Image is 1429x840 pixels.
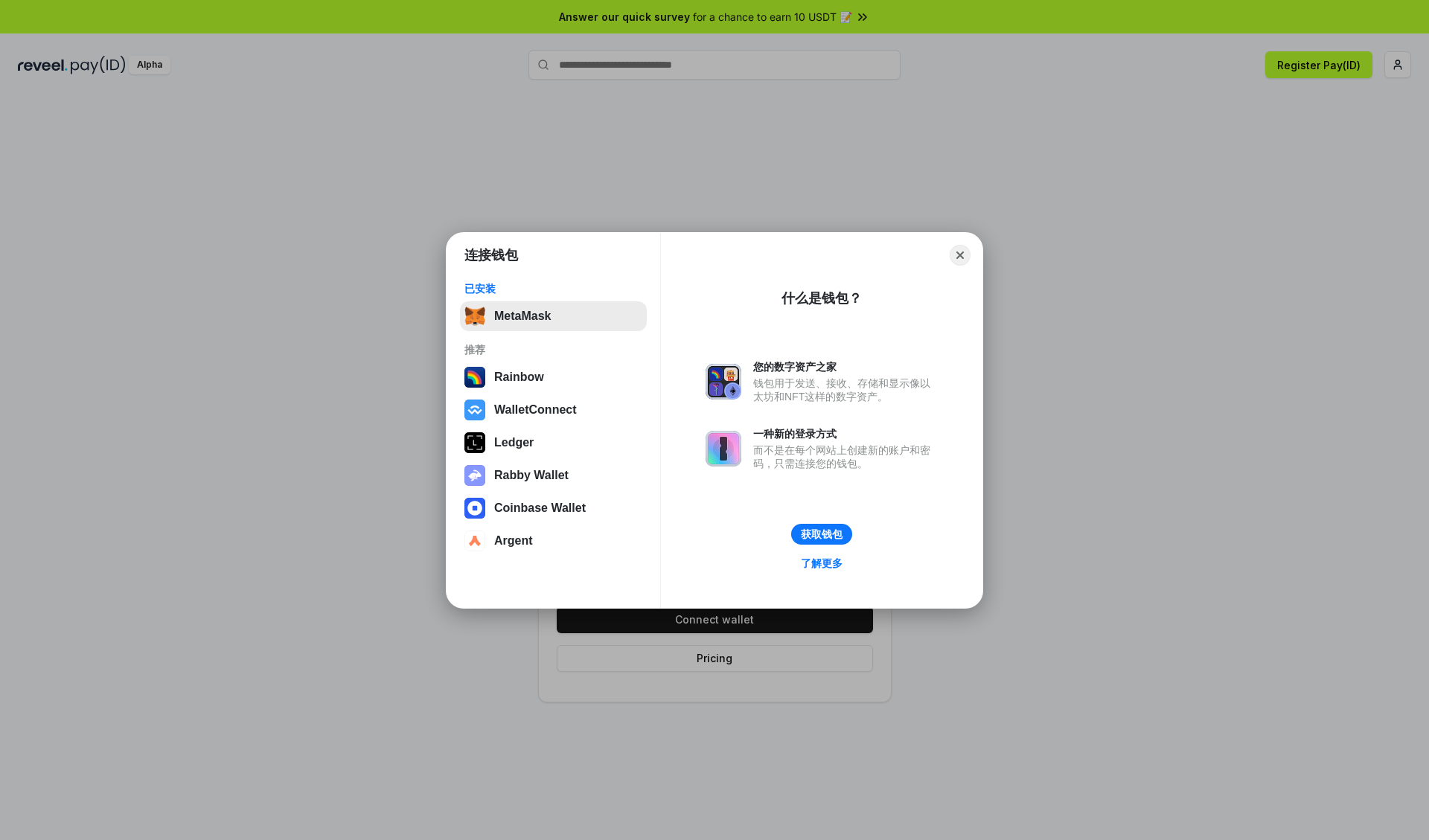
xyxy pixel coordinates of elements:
[464,432,485,453] img: svg+xml,%3Csvg%20xmlns%3D%22http%3A%2F%2Fwww.w3.org%2F2000%2Fsvg%22%20width%3D%2228%22%20height%3...
[494,501,586,515] div: Coinbase Wallet
[494,403,577,417] div: WalletConnect
[801,528,843,541] div: 获取钱包
[464,306,485,327] img: svg+xml,%3Csvg%20fill%3D%22none%22%20height%3D%2233%22%20viewBox%3D%220%200%2035%2033%22%20width%...
[460,493,647,523] button: Coinbase Wallet
[460,461,647,490] button: Rabby Wallet
[464,465,485,486] img: svg+xml,%3Csvg%20xmlns%3D%22http%3A%2F%2Fwww.w3.org%2F2000%2Fsvg%22%20fill%3D%22none%22%20viewBox...
[464,367,485,388] img: svg+xml,%3Csvg%20width%3D%22120%22%20height%3D%22120%22%20viewBox%3D%220%200%20120%20120%22%20fil...
[706,364,741,400] img: svg+xml,%3Csvg%20xmlns%3D%22http%3A%2F%2Fwww.w3.org%2F2000%2Fsvg%22%20fill%3D%22none%22%20viewBox...
[792,554,851,573] a: 了解更多
[753,376,938,403] div: 钱包用于发送、接收、存储和显示像以太坊和NFT这样的数字资产。
[464,343,642,356] div: 推荐
[460,362,647,392] button: Rainbow
[460,428,647,458] button: Ledger
[753,360,938,373] div: 您的数字资产之家
[791,524,852,545] button: 获取钱包
[494,310,551,323] div: MetaMask
[706,431,741,467] img: svg+xml,%3Csvg%20xmlns%3D%22http%3A%2F%2Fwww.w3.org%2F2000%2Fsvg%22%20fill%3D%22none%22%20viewBox...
[753,443,938,470] div: 而不是在每个网站上创建新的账户和密码，只需连接您的钱包。
[494,371,544,384] div: Rainbow
[494,534,533,548] div: Argent
[494,436,534,449] div: Ledger
[464,400,485,420] img: svg+xml,%3Csvg%20width%3D%2228%22%20height%3D%2228%22%20viewBox%3D%220%200%2028%2028%22%20fill%3D...
[950,245,971,266] button: Close
[494,469,569,482] div: Rabby Wallet
[460,301,647,331] button: MetaMask
[753,427,938,440] div: 一种新的登录方式
[464,282,642,295] div: 已安装
[781,289,862,307] div: 什么是钱包？
[464,246,518,264] h1: 连接钱包
[460,395,647,425] button: WalletConnect
[801,557,843,570] div: 了解更多
[464,530,485,551] img: svg+xml,%3Csvg%20width%3D%2228%22%20height%3D%2228%22%20viewBox%3D%220%200%2028%2028%22%20fill%3D...
[464,498,485,519] img: svg+xml,%3Csvg%20width%3D%2228%22%20height%3D%2228%22%20viewBox%3D%220%200%2028%2028%22%20fill%3D...
[460,526,647,556] button: Argent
